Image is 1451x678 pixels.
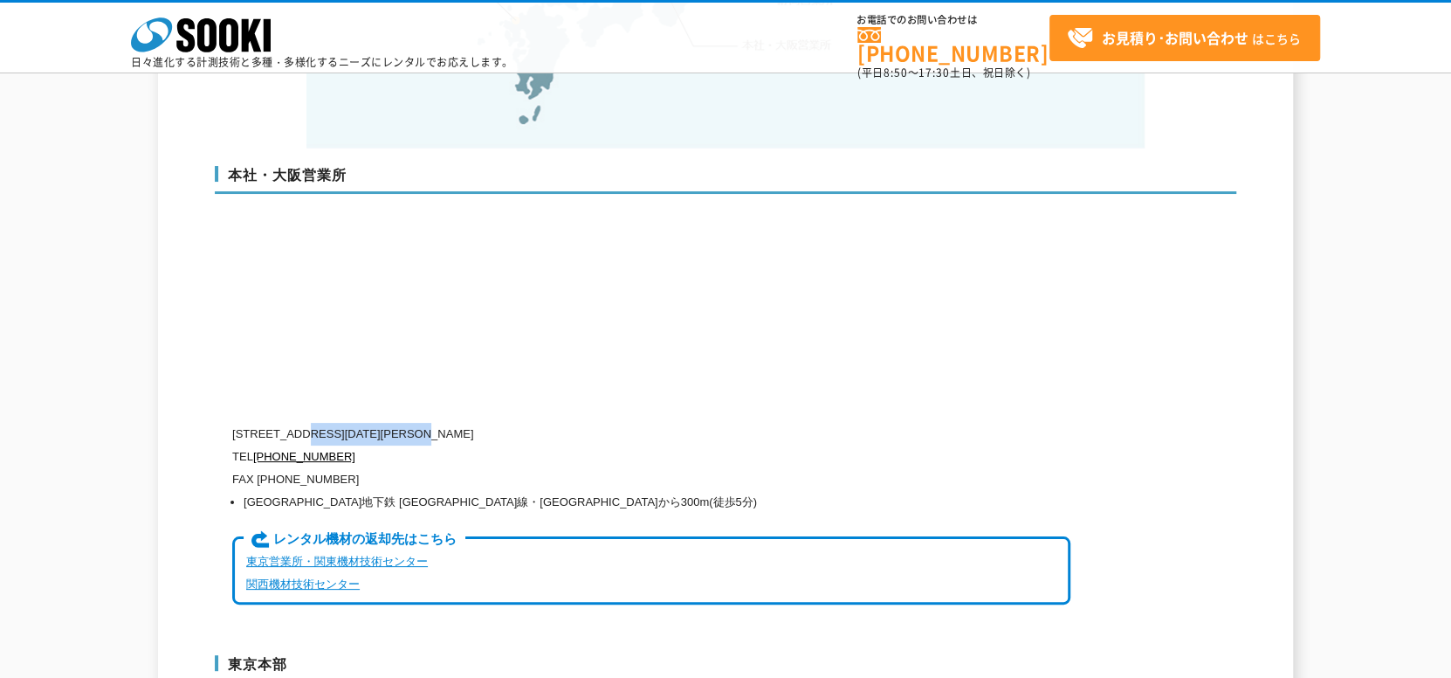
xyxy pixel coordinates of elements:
[1049,15,1320,61] a: お見積り･お問い合わせはこちら
[884,65,908,80] span: 8:50
[215,166,1236,194] h3: 本社・大阪営業所
[131,57,513,67] p: 日々進化する計測技術と多種・多様化するニーズにレンタルでお応えします。
[857,65,1030,80] span: (平日 ～ 土日、祝日除く)
[246,555,428,568] a: 東京営業所・関東機材技術センター
[918,65,950,80] span: 17:30
[244,530,464,550] span: レンタル機材の返却先はこちら
[232,468,1070,491] p: FAX [PHONE_NUMBER]
[232,423,1070,446] p: [STREET_ADDRESS][DATE][PERSON_NAME]
[253,450,355,463] a: [PHONE_NUMBER]
[232,446,1070,468] p: TEL
[1102,27,1248,48] strong: お見積り･お問い合わせ
[246,578,360,591] a: 関西機材技術センター
[857,27,1049,63] a: [PHONE_NUMBER]
[244,491,1070,514] li: [GEOGRAPHIC_DATA]地下鉄 [GEOGRAPHIC_DATA]線・[GEOGRAPHIC_DATA]から300m(徒歩5分)
[1067,25,1301,52] span: はこちら
[857,15,1049,25] span: お電話でのお問い合わせは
